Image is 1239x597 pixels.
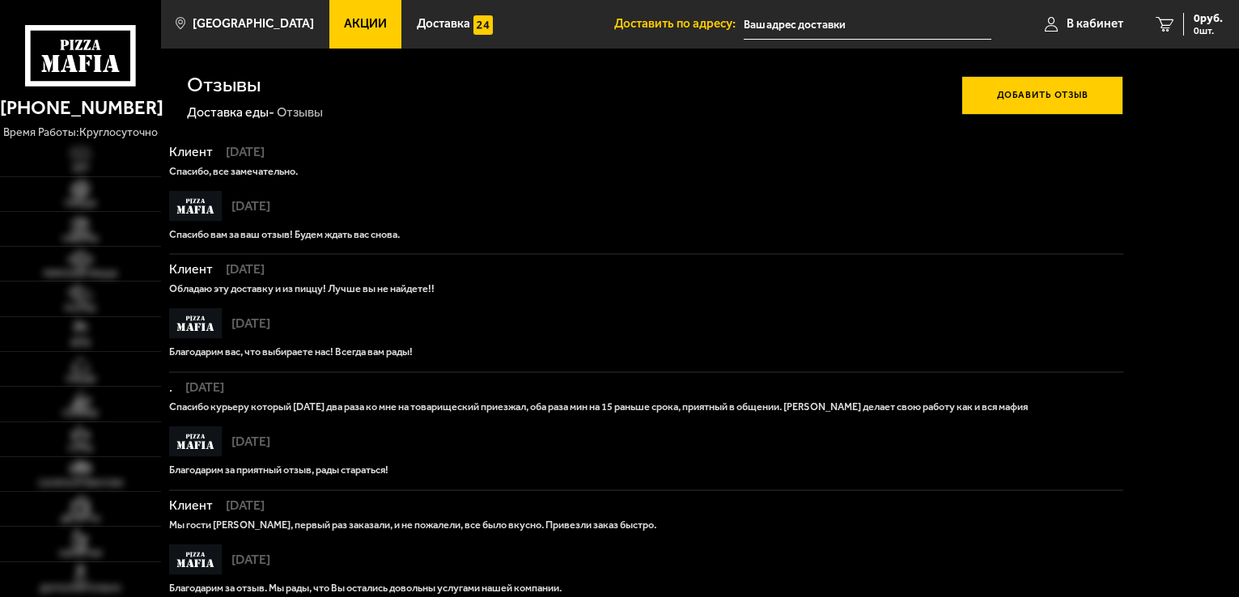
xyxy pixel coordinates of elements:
[961,76,1122,115] button: Добавить отзыв
[614,18,744,30] span: Доставить по адресу:
[473,15,493,35] img: 15daf4d41897b9f0e9f617042186c801.svg
[277,104,323,121] div: Отзывы
[169,282,1123,295] p: Обладаю эту доставку и из пиццу! Лучше вы не найдете!!
[169,464,1123,476] p: Благодарим за приятный отзыв, рады стараться!
[169,400,1123,413] p: Спасибо курьеру который [DATE] два раза ко мне на товарищеский приезжал, оба раза мин на 15 раньш...
[1067,18,1123,30] span: В кабинет
[744,10,991,40] span: улица Котина, 7к1
[169,165,1123,178] p: Спасибо, все замечательно.
[223,317,270,330] span: [DATE]
[1194,26,1223,36] span: 0 шт.
[176,381,224,394] span: [DATE]
[169,381,176,394] span: .
[169,519,1123,531] p: Мы гости [PERSON_NAME], первый раз заказали, и не пожалели, все было вкусно. Привезли заказ быстро.
[344,18,387,30] span: Акции
[223,200,270,213] span: [DATE]
[169,228,1123,241] p: Спасибо вам за ваш отзыв! Будем ждать вас снова.
[417,18,470,30] span: Доставка
[169,499,217,512] span: Клиент
[187,74,261,95] h1: Отзывы
[1194,13,1223,24] span: 0 руб.
[169,263,217,276] span: Клиент
[744,10,991,40] input: Ваш адрес доставки
[193,18,314,30] span: [GEOGRAPHIC_DATA]
[169,345,1123,358] p: Благодарим вас, что выбираете нас! Всегда вам рады!
[217,146,265,159] span: [DATE]
[217,499,265,512] span: [DATE]
[169,582,1123,595] p: Благодарим за отзыв. Мы рады, что Вы остались довольны услугами нашей компании.
[187,104,274,120] a: Доставка еды-
[223,553,270,566] span: [DATE]
[169,146,217,159] span: Клиент
[223,435,270,448] span: [DATE]
[217,263,265,276] span: [DATE]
